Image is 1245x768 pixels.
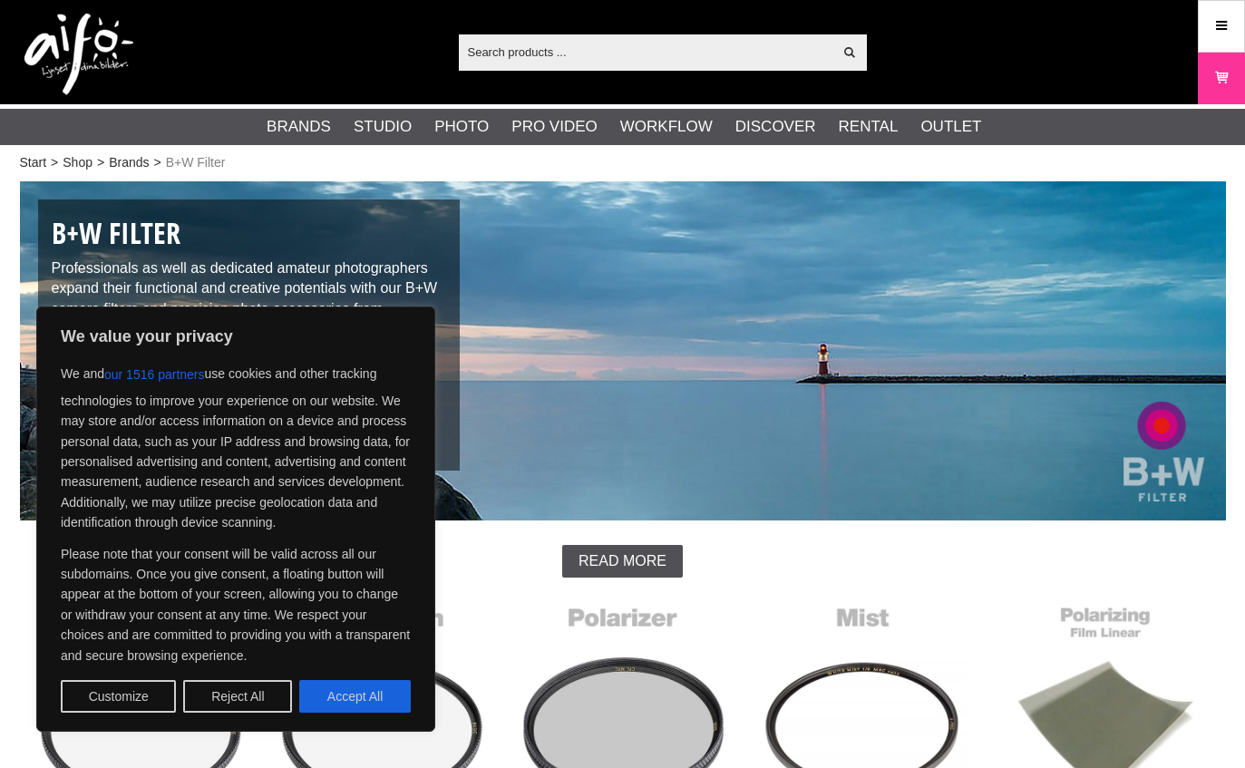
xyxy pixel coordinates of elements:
span: > [97,153,104,172]
a: Workflow [620,115,713,139]
input: Search products ... [459,38,833,65]
a: Pro Video [511,115,597,139]
div: We value your privacy [36,306,435,732]
button: Customize [61,680,176,713]
button: our 1516 partners [104,358,205,391]
img: B+W Filter [20,181,1226,520]
a: Rental [839,115,899,139]
img: logo.png [24,14,133,95]
a: Discover [735,115,816,139]
span: > [154,153,161,172]
a: Outlet [920,115,981,139]
p: We value your privacy [61,326,411,347]
button: Accept All [299,680,411,713]
a: Shop [63,153,92,172]
span: B+W Filter [166,153,226,172]
p: We and use cookies and other tracking technologies to improve your experience on our website. We ... [61,358,411,533]
p: Please note that your consent will be valid across all our subdomains. Once you give consent, a f... [61,544,411,666]
div: Professionals as well as dedicated amateur photographers expand their functional and creative pot... [38,199,461,471]
button: Reject All [183,680,292,713]
a: Photo [434,115,489,139]
span: > [51,153,58,172]
a: Brands [267,115,331,139]
a: Brands [109,153,149,172]
span: Read more [579,553,666,569]
a: Start [20,153,47,172]
h1: B+W Filter [52,213,447,254]
a: Studio [354,115,412,139]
